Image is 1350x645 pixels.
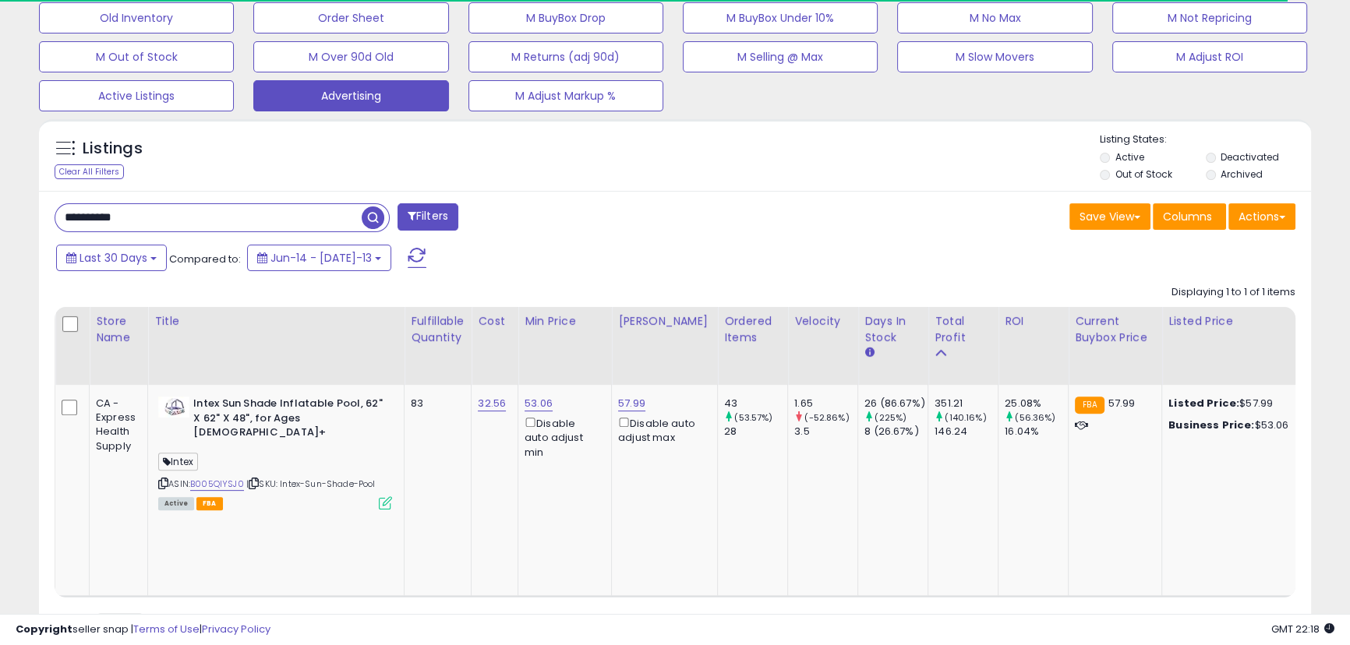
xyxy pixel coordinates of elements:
[935,397,998,411] div: 351.21
[468,2,663,33] button: M BuyBox Drop
[16,622,72,636] strong: Copyright
[794,313,851,330] div: Velocity
[80,250,147,266] span: Last 30 Days
[478,313,511,330] div: Cost
[897,2,1092,33] button: M No Max
[875,411,906,424] small: (225%)
[618,313,711,330] div: [PERSON_NAME]
[618,396,645,411] a: 57.99
[1228,203,1295,230] button: Actions
[1153,203,1226,230] button: Columns
[39,41,234,72] button: M Out of Stock
[55,164,124,179] div: Clear All Filters
[1108,396,1136,411] span: 57.99
[1112,41,1307,72] button: M Adjust ROI
[724,425,787,439] div: 28
[618,414,705,445] div: Disable auto adjust max
[525,313,605,330] div: Min Price
[1005,313,1062,330] div: ROI
[411,397,459,411] div: 83
[169,252,241,266] span: Compared to:
[935,425,998,439] div: 146.24
[724,397,787,411] div: 43
[193,397,383,444] b: Intex Sun Shade Inflatable Pool, 62" X 62" X 48", for Ages [DEMOGRAPHIC_DATA]+
[1168,397,1298,411] div: $57.99
[897,41,1092,72] button: M Slow Movers
[196,497,223,510] span: FBA
[683,2,878,33] button: M BuyBox Under 10%
[202,622,270,636] a: Privacy Policy
[864,313,921,346] div: Days In Stock
[1168,418,1298,432] div: $53.06
[158,397,392,508] div: ASIN:
[864,425,928,439] div: 8 (26.67%)
[253,41,448,72] button: M Over 90d Old
[945,411,986,424] small: (140.16%)
[253,2,448,33] button: Order Sheet
[734,411,772,424] small: (53.57%)
[525,414,599,460] div: Disable auto adjust min
[190,478,244,491] a: B005QIYSJ0
[1221,150,1279,164] label: Deactivated
[56,245,167,271] button: Last 30 Days
[83,138,143,160] h5: Listings
[158,453,198,471] span: Intex
[1172,285,1295,300] div: Displaying 1 to 1 of 1 items
[525,396,553,411] a: 53.06
[398,203,458,231] button: Filters
[39,2,234,33] button: Old Inventory
[683,41,878,72] button: M Selling @ Max
[794,397,857,411] div: 1.65
[468,80,663,111] button: M Adjust Markup %
[246,478,376,490] span: | SKU: Intex-Sun-Shade-Pool
[1168,396,1239,411] b: Listed Price:
[253,80,448,111] button: Advertising
[39,80,234,111] button: Active Listings
[1115,167,1172,181] label: Out of Stock
[158,497,194,510] span: All listings currently available for purchase on Amazon
[864,346,874,360] small: Days In Stock.
[478,396,506,411] a: 32.56
[1112,2,1307,33] button: M Not Repricing
[133,622,200,636] a: Terms of Use
[154,313,398,330] div: Title
[270,250,372,266] span: Jun-14 - [DATE]-13
[804,411,849,424] small: (-52.86%)
[158,397,189,418] img: 31lw6VmcjML._SL40_.jpg
[935,313,991,346] div: Total Profit
[411,313,465,346] div: Fulfillable Quantity
[1015,411,1055,424] small: (56.36%)
[96,397,136,453] div: CA - Express Health Supply
[1115,150,1143,164] label: Active
[1271,622,1334,636] span: 2025-08-13 22:18 GMT
[1168,418,1254,432] b: Business Price:
[16,622,270,637] div: seller snap | |
[1100,132,1311,147] p: Listing States:
[1163,209,1212,224] span: Columns
[864,397,928,411] div: 26 (86.67%)
[1221,167,1263,181] label: Archived
[1005,425,1068,439] div: 16.04%
[1075,397,1104,414] small: FBA
[247,245,391,271] button: Jun-14 - [DATE]-13
[794,425,857,439] div: 3.5
[1069,203,1150,230] button: Save View
[724,313,781,346] div: Ordered Items
[1075,313,1155,346] div: Current Buybox Price
[468,41,663,72] button: M Returns (adj 90d)
[96,313,141,346] div: Store Name
[1005,397,1068,411] div: 25.08%
[1168,313,1303,330] div: Listed Price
